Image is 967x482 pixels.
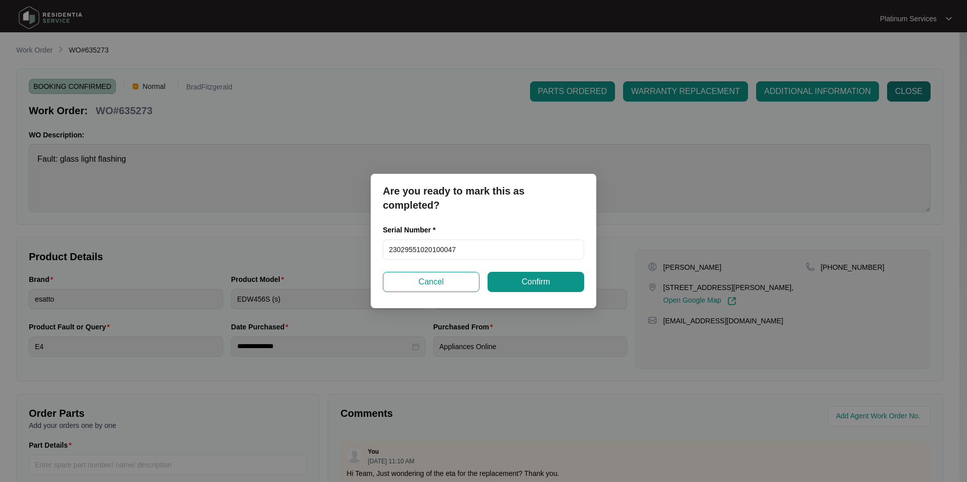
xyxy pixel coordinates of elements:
[521,276,550,288] span: Confirm
[383,184,584,198] p: Are you ready to mark this as
[383,198,584,212] p: completed?
[488,272,584,292] button: Confirm
[383,225,443,235] label: Serial Number *
[383,272,479,292] button: Cancel
[419,276,444,288] span: Cancel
